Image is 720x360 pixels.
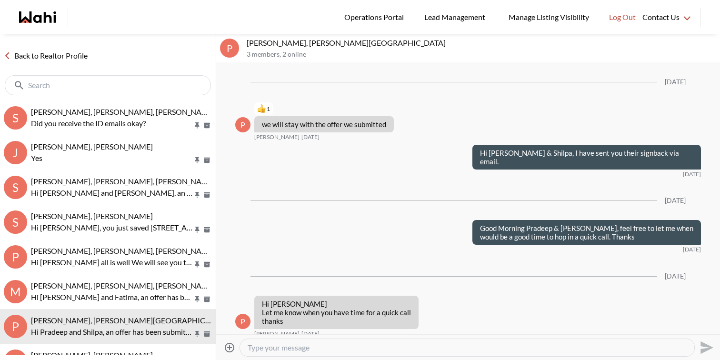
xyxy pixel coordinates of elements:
p: Hi [PERSON_NAME], you just saved [STREET_ADDRESS]. Would you like to book a showing or receive mo... [31,222,193,233]
button: Send [695,337,716,358]
button: Archive [202,156,212,164]
div: S [4,176,27,199]
span: Operations Portal [344,11,407,23]
span: [PERSON_NAME], [PERSON_NAME], [PERSON_NAME] [31,281,215,290]
button: Archive [202,295,212,303]
span: [PERSON_NAME], [PERSON_NAME], [PERSON_NAME] [31,246,215,255]
span: [PERSON_NAME], [PERSON_NAME] [31,142,153,151]
div: J [4,141,27,164]
button: Pin [193,295,201,303]
div: P [4,315,27,338]
div: M [4,280,27,303]
span: [PERSON_NAME], [PERSON_NAME] [31,211,153,220]
button: Archive [202,191,212,199]
button: Archive [202,330,212,338]
span: Lead Management [424,11,489,23]
p: Yes [31,152,193,164]
button: Pin [193,156,201,164]
button: Pin [193,260,201,269]
p: Did you receive the ID emails okay? [31,118,193,129]
div: P [4,245,27,269]
p: Good Morning Pradeep & [PERSON_NAME], feel free to let me when would be a good time to hop in a q... [480,224,693,241]
time: 2025-08-23T17:57:42.242Z [301,133,320,141]
div: P [220,39,239,58]
span: Log Out [609,11,636,23]
div: P [235,314,250,329]
p: Hi [PERSON_NAME] and [PERSON_NAME], an offer has been submitted for [STREET_ADDRESS][PERSON_NAME]... [31,187,193,199]
button: Pin [193,121,201,130]
span: [PERSON_NAME] [254,330,300,338]
time: 2025-08-27T17:09:25.951Z [301,330,320,338]
p: Hi [PERSON_NAME] & Shilpa, I have sent you their signback via email. [480,149,693,166]
div: [DATE] [665,78,686,86]
button: Pin [193,330,201,338]
button: Archive [202,121,212,130]
div: Reaction list [254,101,398,117]
div: P [235,117,250,132]
button: Pin [193,226,201,234]
button: Reactions: like [257,105,270,113]
button: Archive [202,260,212,269]
button: Archive [202,226,212,234]
input: Search [28,80,190,90]
p: Hi [PERSON_NAME] and Fatima, an offer has been submitted for [STREET_ADDRESS][PERSON_NAME]. If yo... [31,291,193,303]
p: Hi Pradeep and Shilpa, an offer has been submitted for [STREET_ADDRESS]. If you’re still interest... [31,326,193,338]
div: S [4,106,27,130]
button: Pin [193,191,201,199]
time: 2025-08-24T13:50:29.952Z [683,246,701,253]
div: S [4,210,27,234]
span: [PERSON_NAME], [PERSON_NAME], [PERSON_NAME] [31,107,215,116]
span: [PERSON_NAME], [PERSON_NAME], [PERSON_NAME] [31,177,215,186]
p: Hi [PERSON_NAME] Let me know when you have time for a quick call thanks [262,300,411,325]
textarea: Type your message [248,343,687,352]
span: 1 [267,105,270,113]
p: we will stay with the offer we submitted [262,120,386,129]
div: [DATE] [665,272,686,280]
p: Hi [PERSON_NAME] all is well We will see you this evening Thanks [31,257,193,268]
div: [DATE] [665,197,686,205]
p: [PERSON_NAME], [PERSON_NAME][GEOGRAPHIC_DATA] [247,38,716,48]
span: Manage Listing Visibility [506,11,592,23]
span: [PERSON_NAME], [PERSON_NAME][GEOGRAPHIC_DATA] [31,316,230,325]
time: 2025-08-24T02:18:34.591Z [683,170,701,178]
p: 3 members , 2 online [247,50,716,59]
span: [PERSON_NAME], [PERSON_NAME] [31,350,153,360]
a: Wahi homepage [19,11,56,23]
span: [PERSON_NAME] [254,133,300,141]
